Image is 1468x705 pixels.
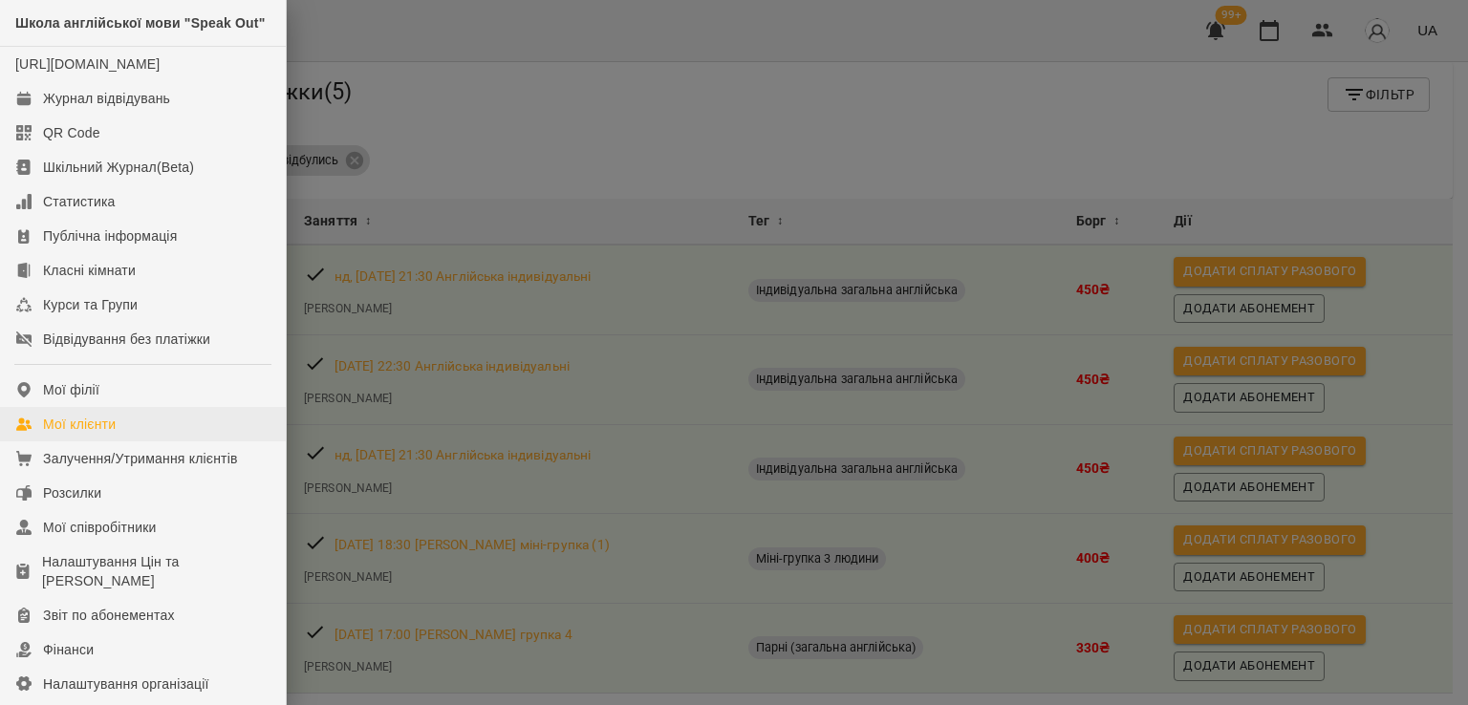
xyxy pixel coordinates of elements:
[43,158,194,177] div: Шкільний Журнал(Beta)
[43,415,116,434] div: Мої клієнти
[43,226,177,246] div: Публічна інформація
[15,15,266,31] span: Школа англійської мови "Speak Out"
[42,552,270,590] div: Налаштування Цін та [PERSON_NAME]
[43,261,136,280] div: Класні кімнати
[43,483,101,502] div: Розсилки
[43,380,99,399] div: Мої філії
[43,295,138,314] div: Курси та Групи
[43,123,100,142] div: QR Code
[43,640,94,659] div: Фінанси
[43,674,209,694] div: Налаштування організації
[43,89,170,108] div: Журнал відвідувань
[43,518,157,537] div: Мої співробітники
[43,606,175,625] div: Звіт по абонементах
[43,192,116,211] div: Статистика
[43,449,238,468] div: Залучення/Утримання клієнтів
[43,330,210,349] div: Відвідування без платіжки
[15,56,160,72] a: [URL][DOMAIN_NAME]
